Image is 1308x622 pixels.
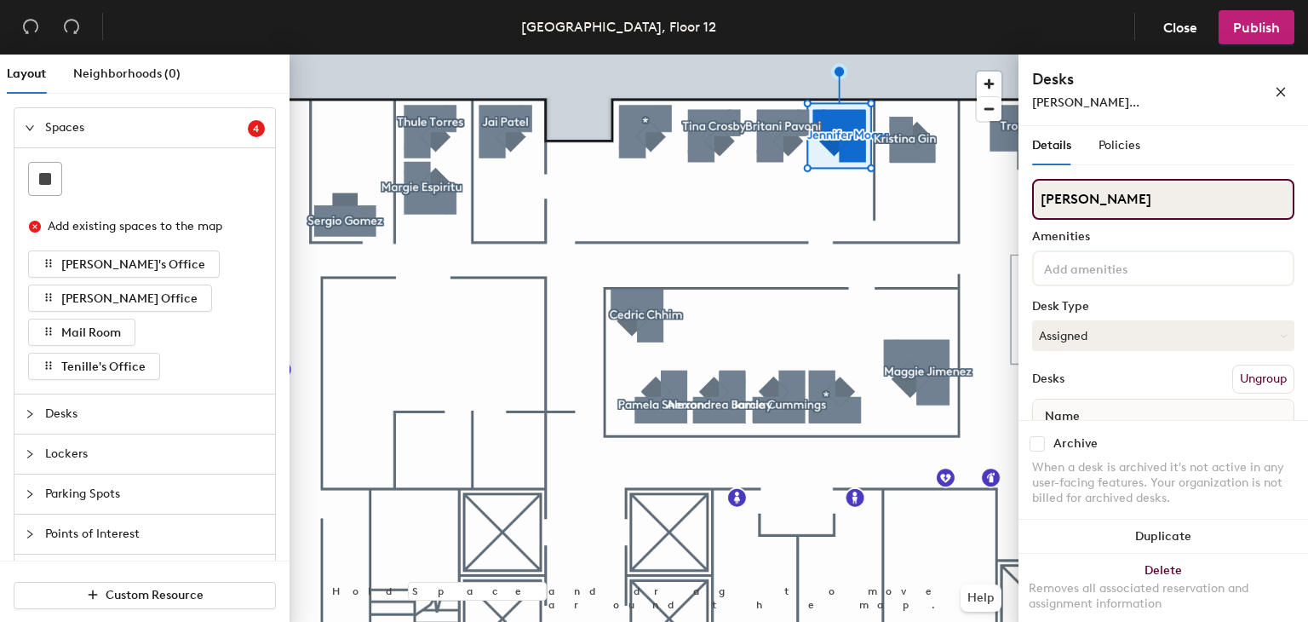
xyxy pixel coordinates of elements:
span: undo [22,18,39,35]
span: collapsed [25,409,35,419]
span: collapsed [25,489,35,499]
span: Spaces [45,108,248,147]
button: Publish [1219,10,1294,44]
div: [GEOGRAPHIC_DATA], Floor 12 [521,16,716,37]
span: Publish [1233,20,1280,36]
div: Desks [1032,372,1064,386]
input: Add amenities [1041,257,1194,278]
div: Add existing spaces to the map [48,217,250,236]
button: Duplicate [1018,520,1308,554]
span: close-circle [29,221,41,233]
div: When a desk is archived it's not active in any user-facing features. Your organization is not bil... [1032,460,1294,506]
button: Ungroup [1232,365,1294,394]
span: Points of Interest [45,515,265,554]
button: Close [1149,10,1212,44]
span: 4 [253,123,260,135]
button: Redo (⌘ + ⇧ + Z) [54,10,89,44]
button: Tenille's Office [28,353,160,380]
span: [PERSON_NAME]'s Office [61,257,205,272]
span: Parking Spots [45,475,265,514]
span: Details [1032,138,1071,153]
span: Desks [45,395,265,434]
span: [PERSON_NAME]... [1032,95,1139,110]
span: close [1275,86,1287,98]
div: Archive [1053,437,1098,451]
div: Removes all associated reservation and assignment information [1029,581,1298,612]
span: collapsed [25,529,35,539]
sup: 4 [248,120,265,137]
span: Custom Resource [106,588,204,602]
button: Assigned [1032,320,1294,351]
span: expanded [25,123,35,133]
button: [PERSON_NAME]'s Office [28,251,220,278]
span: [PERSON_NAME] Office [61,291,198,306]
button: Custom Resource [14,582,276,609]
div: Amenities [1032,230,1294,244]
span: Layout [7,66,46,81]
h4: Desks [1032,68,1219,90]
span: Furnishings [45,555,265,594]
span: Neighborhoods (0) [73,66,181,81]
span: Mail Room [61,325,121,340]
span: Close [1163,20,1197,36]
span: Tenille's Office [61,360,146,374]
button: Undo (⌘ + Z) [14,10,48,44]
span: Lockers [45,435,265,474]
button: [PERSON_NAME] Office [28,285,212,312]
span: Policies [1099,138,1140,153]
span: collapsed [25,449,35,459]
button: Mail Room [28,319,135,346]
button: Help [961,585,1001,612]
div: Desk Type [1032,300,1294,314]
span: Name [1036,401,1088,432]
